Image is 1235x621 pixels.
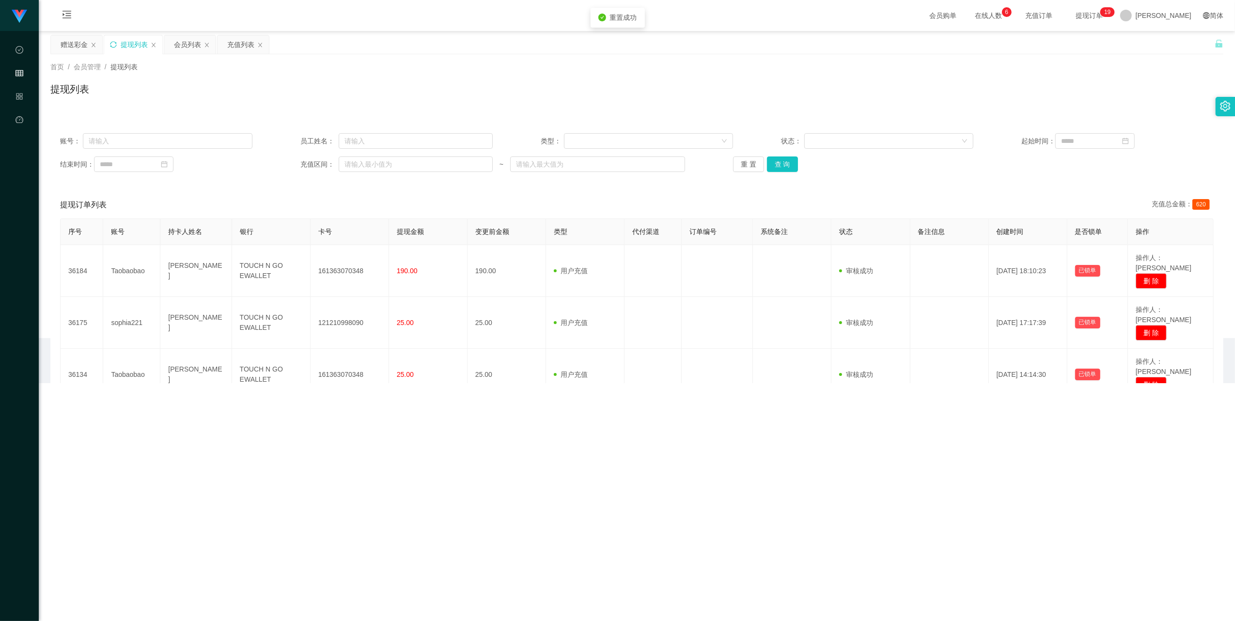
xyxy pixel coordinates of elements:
[554,319,588,326] span: 用户充值
[1136,254,1191,272] span: 操作人：[PERSON_NAME]
[160,349,232,401] td: [PERSON_NAME]
[160,245,232,297] td: [PERSON_NAME]
[1108,7,1111,17] p: 9
[60,159,94,170] span: 结束时间：
[232,245,311,297] td: TOUCH N GO EWALLET
[16,47,23,133] span: 数据中心
[989,297,1067,349] td: [DATE] 17:17:39
[989,245,1067,297] td: [DATE] 18:10:23
[311,245,389,297] td: 161363070348
[1136,357,1191,375] span: 操作人：[PERSON_NAME]
[1104,7,1108,17] p: 1
[1136,273,1167,289] button: 删 除
[168,228,202,235] span: 持卡人姓名
[1136,325,1167,341] button: 删 除
[257,42,263,48] i: 图标: close
[1136,377,1167,392] button: 删 除
[1071,12,1108,19] span: 提现订单
[47,361,1227,372] div: 2021
[16,42,23,61] i: 图标: check-circle-o
[1192,199,1210,210] span: 620
[311,297,389,349] td: 121210998090
[1203,12,1210,19] i: 图标: global
[1021,136,1055,146] span: 起始时间：
[1122,138,1129,144] i: 图标: calendar
[174,35,201,54] div: 会员列表
[689,228,717,235] span: 订单编号
[1220,101,1231,111] i: 图标: setting
[962,138,968,145] i: 图标: down
[1136,306,1191,324] span: 操作人：[PERSON_NAME]
[61,35,88,54] div: 赠送彩金
[781,136,804,146] span: 状态：
[105,63,107,71] span: /
[339,133,493,149] input: 请输入
[989,349,1067,401] td: [DATE] 14:14:30
[1075,369,1100,380] button: 已锁单
[541,136,564,146] span: 类型：
[1152,199,1214,211] div: 充值总金额：
[339,156,493,172] input: 请输入最小值为
[1075,317,1100,328] button: 已锁单
[16,110,23,208] a: 图标: dashboard平台首页
[1075,228,1102,235] span: 是否锁单
[103,349,160,401] td: Taobaobao
[232,297,311,349] td: TOUCH N GO EWALLET
[468,245,546,297] td: 190.00
[397,267,418,275] span: 190.00
[110,41,117,48] i: 图标: sync
[554,267,588,275] span: 用户充值
[300,136,339,146] span: 员工姓名：
[111,228,125,235] span: 账号
[1005,7,1009,17] p: 6
[1215,39,1223,48] i: 图标: unlock
[151,42,156,48] i: 图标: close
[91,42,96,48] i: 图标: close
[839,228,853,235] span: 状态
[240,228,253,235] span: 银行
[50,82,89,96] h1: 提现列表
[397,228,424,235] span: 提现金额
[121,35,148,54] div: 提现列表
[16,88,23,108] i: 图标: appstore-o
[16,70,23,156] span: 会员管理
[60,199,107,211] span: 提现订单列表
[510,156,685,172] input: 请输入最大值为
[227,35,254,54] div: 充值列表
[160,297,232,349] td: [PERSON_NAME]
[918,228,945,235] span: 备注信息
[50,0,83,31] i: 图标: menu-unfold
[110,63,138,71] span: 提现列表
[1020,12,1057,19] span: 充值订单
[397,319,414,326] span: 25.00
[493,159,510,170] span: ~
[554,371,588,378] span: 用户充值
[839,319,873,326] span: 审核成功
[83,133,252,149] input: 请输入
[970,12,1007,19] span: 在线人数
[761,228,788,235] span: 系统备注
[50,63,64,71] span: 首页
[1075,265,1100,277] button: 已锁单
[61,245,103,297] td: 36184
[161,161,168,168] i: 图标: calendar
[74,63,101,71] span: 会员管理
[68,228,82,235] span: 序号
[1136,228,1149,235] span: 操作
[733,156,764,172] button: 重 置
[839,371,873,378] span: 审核成功
[397,371,414,378] span: 25.00
[103,245,160,297] td: Taobaobao
[475,228,509,235] span: 变更前金额
[1100,7,1114,17] sup: 19
[839,267,873,275] span: 审核成功
[60,136,83,146] span: 账号：
[554,228,567,235] span: 类型
[311,349,389,401] td: 161363070348
[300,159,339,170] span: 充值区间：
[610,14,637,21] span: 重置成功
[232,349,311,401] td: TOUCH N GO EWALLET
[632,228,659,235] span: 代付渠道
[468,349,546,401] td: 25.00
[598,14,606,21] i: icon: check-circle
